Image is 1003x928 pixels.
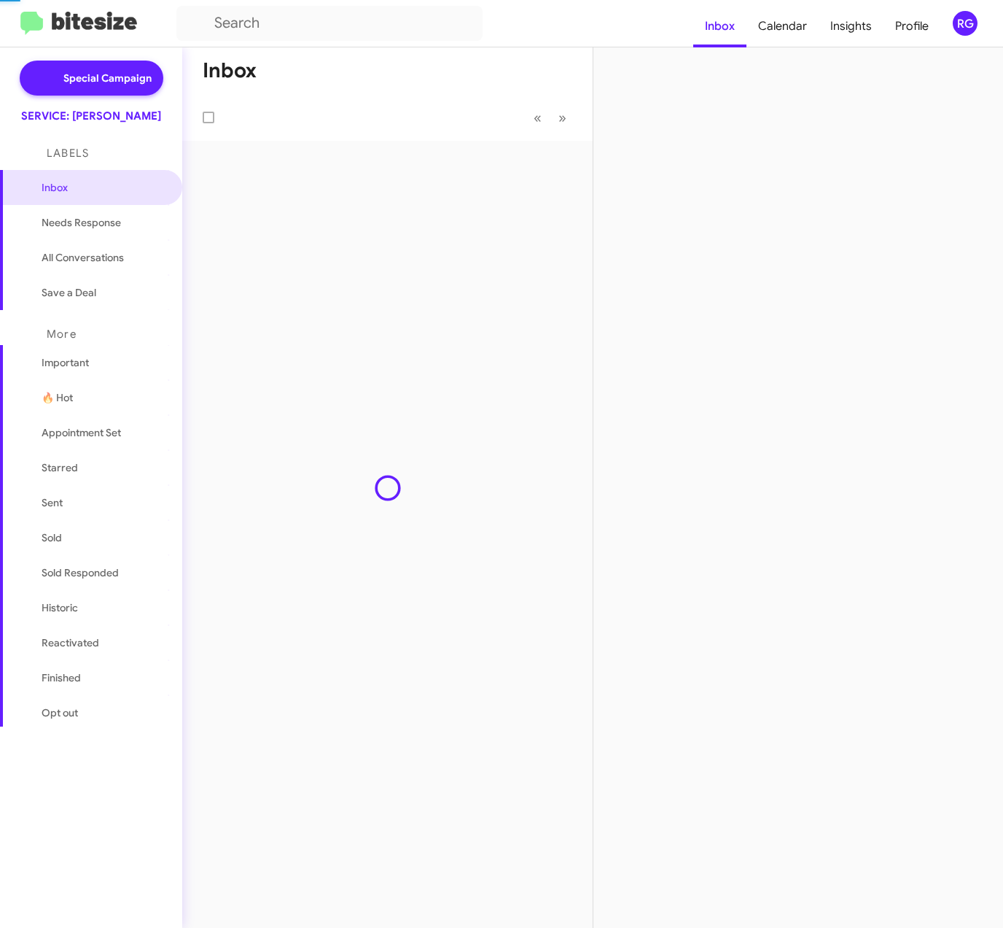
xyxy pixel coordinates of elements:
span: Inbox [42,180,165,195]
span: Appointment Set [42,425,121,440]
span: Sold Responded [42,565,119,580]
a: Profile [883,5,940,47]
span: More [47,328,77,341]
span: Special Campaign [63,71,152,85]
a: Calendar [746,5,819,47]
span: All Conversations [42,250,124,265]
span: 🔥 Hot [42,390,73,405]
h1: Inbox [203,59,257,82]
div: RG [953,11,977,36]
span: Sent [42,495,63,510]
button: Previous [525,103,550,133]
span: Sold [42,530,62,545]
button: Next [550,103,575,133]
a: Insights [819,5,883,47]
span: Opt out [42,705,78,720]
span: Historic [42,600,78,615]
span: Reactivated [42,635,99,650]
span: Needs Response [42,215,165,230]
button: RG [940,11,987,36]
span: Starred [42,460,78,475]
span: Labels [47,147,89,160]
a: Inbox [693,5,746,47]
nav: Page navigation example [526,103,575,133]
span: Important [42,355,165,370]
div: SERVICE: [PERSON_NAME] [21,109,161,123]
span: Save a Deal [42,285,96,300]
span: » [558,109,566,127]
span: Finished [42,670,81,685]
a: Special Campaign [20,61,163,96]
input: Search [176,6,483,41]
span: « [534,109,542,127]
